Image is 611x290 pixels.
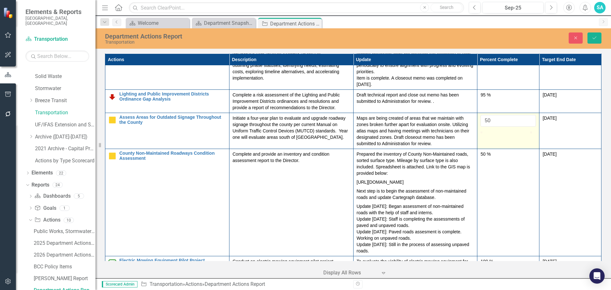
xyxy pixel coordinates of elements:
[440,5,453,10] span: Search
[32,181,49,189] a: Reports
[233,258,350,271] p: Conduct an electric mowing equipment pilot project assessment and provide the report to the Direc...
[35,97,95,104] a: Breeze Transit
[481,92,536,98] div: 95 %
[25,51,89,62] input: Search Below...
[233,92,350,111] p: Complete a risk assessment of the Lighting and Public Improvement Districts ordinances and resolu...
[270,20,320,28] div: Department Actions Report
[34,229,95,234] div: Public Works, Stormwater Actions
[25,8,89,16] span: Elements & Reports
[357,92,474,104] p: Draft technical report and close out memo has been submitted to Administration for review. .
[589,268,605,284] div: Open Intercom Messenger
[482,2,544,13] button: Sep-25
[35,133,95,141] a: Archive ([DATE]-[DATE])
[34,205,56,212] a: Goals
[119,92,226,102] a: Lighting and Public Improvement Districts Ordinance Gap Analysis
[35,109,95,117] a: Transportation
[105,40,383,45] div: Transportation
[129,2,464,13] input: Search ClearPoint...
[60,205,70,211] div: 1
[193,19,254,27] a: Department Snapshot
[64,217,74,223] div: 10
[34,276,95,281] div: [PERSON_NAME] Report
[35,73,95,80] a: Solid Waste
[185,281,202,287] a: Actions
[25,16,89,26] small: [GEOGRAPHIC_DATA], [GEOGRAPHIC_DATA]
[481,258,536,265] div: 100 %
[35,157,95,165] a: Actions by Type Scorecard
[109,93,116,101] img: Below Plan
[34,240,95,246] div: 2025 Department Actions - Monthly Updates ([PERSON_NAME])
[34,193,70,200] a: Dashboards
[204,19,254,27] div: Department Snapshot
[138,19,188,27] div: Welcome
[35,121,95,129] a: UF/IFAS Extension and Sustainability
[25,36,89,43] a: Transportation
[34,252,95,258] div: 2026 Department Actions - Monthly Updates ([PERSON_NAME])
[119,115,226,125] a: Assess Areas for Outdated Signage Throughout the County
[150,281,183,287] a: Transportation
[357,178,474,187] p: [URL][DOMAIN_NAME]
[233,115,350,140] p: Initiate a four-year plan to evaluate and upgrade roadway signage throughout the county per curre...
[3,7,14,18] img: ClearPoint Strategy
[35,85,95,92] a: Stormwater
[141,281,348,288] div: » »
[105,33,383,40] div: Department Actions Report
[119,151,226,161] a: County Non-Maintained Roadways Condition Assessment
[119,258,226,268] a: Electric Mowing Equipment Pilot Project Assessment Report
[127,19,188,27] a: Welcome
[481,151,536,157] div: 50 %
[56,170,66,176] div: 22
[543,116,557,121] span: [DATE]
[32,261,95,272] a: BCC Policy Items
[34,216,60,224] a: Actions
[431,3,462,12] button: Search
[233,151,350,164] p: Complete and provide an inventory and condition assessment report to the Director.
[109,152,116,160] img: Caution
[102,281,137,287] span: Scorecard Admin
[485,4,541,12] div: Sep-25
[109,259,116,267] img: Completed
[594,2,606,13] button: SA
[32,273,95,283] a: [PERSON_NAME] Report
[74,194,84,199] div: 5
[109,116,116,124] img: Caution
[357,202,474,254] p: Update [DATE]: Began assessment of non-maintained roads with the help of staff and interns. Updat...
[32,169,53,177] a: Elements
[357,115,474,147] p: Maps are being created of areas that we maintain with zones broken further apart for evaluation o...
[205,281,265,287] div: Department Actions Report
[543,152,557,157] span: [DATE]
[35,145,95,152] a: 2021 Archive - Capital Projects
[357,187,474,202] p: Next step is to begin the assessment of non-maintained roads and update Cartegraph database.
[543,92,557,97] span: [DATE]
[32,226,95,236] a: Public Works, Stormwater Actions
[357,151,474,178] p: Prepared the inventory of County Non-Maintained roads, sorted surface type. Mileage by surface ty...
[543,259,557,264] span: [DATE]
[53,182,63,188] div: 24
[32,238,95,248] a: 2025 Department Actions - Monthly Updates ([PERSON_NAME])
[34,264,95,270] div: BCC Policy Items
[32,250,95,260] a: 2026 Department Actions - Monthly Updates ([PERSON_NAME])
